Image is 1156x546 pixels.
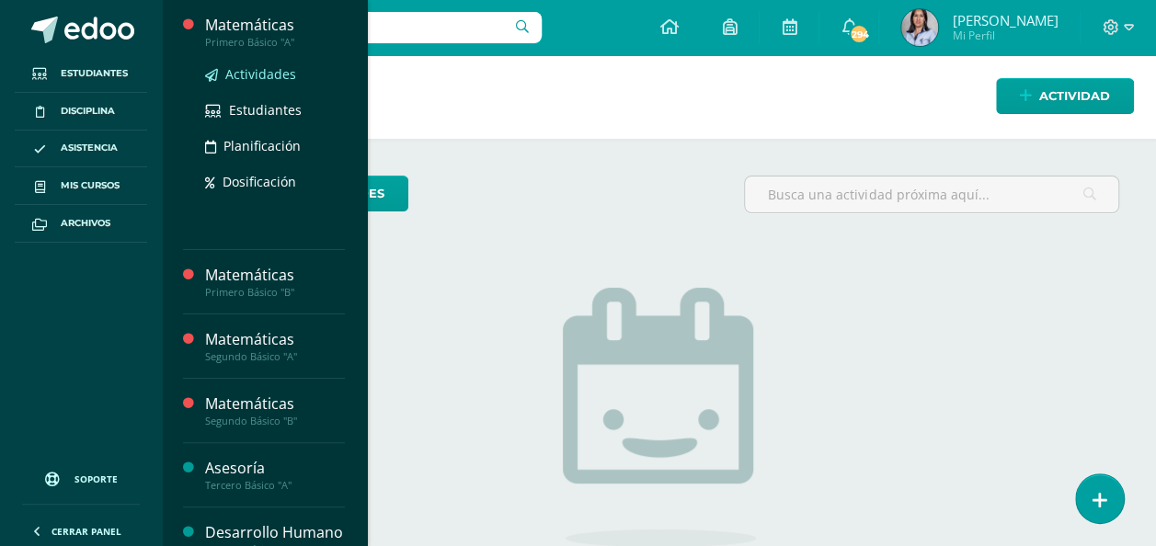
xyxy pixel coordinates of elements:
[184,55,1134,139] h1: Actividades
[849,24,869,44] span: 294
[205,458,345,479] div: Asesoría
[205,329,345,363] a: MatemáticasSegundo Básico "A"
[61,216,110,231] span: Archivos
[745,176,1118,212] input: Busca una actividad próxima aquí...
[205,63,345,85] a: Actividades
[996,78,1134,114] a: Actividad
[61,66,128,81] span: Estudiantes
[223,173,296,190] span: Dosificación
[205,286,345,299] div: Primero Básico "B"
[952,11,1058,29] span: [PERSON_NAME]
[61,104,115,119] span: Disciplina
[61,141,118,155] span: Asistencia
[74,472,118,485] span: Soporte
[205,393,345,415] div: Matemáticas
[15,205,147,243] a: Archivos
[15,93,147,131] a: Disciplina
[223,137,301,154] span: Planificación
[205,393,345,427] a: MatemáticasSegundo Básico "B"
[205,458,345,492] a: AsesoríaTercero Básico "A"
[205,329,345,350] div: Matemáticas
[901,9,938,46] img: 8cf5eb1a5a761f59109bb9e68a1c83ee.png
[15,55,147,93] a: Estudiantes
[61,178,120,193] span: Mis cursos
[205,36,345,49] div: Primero Básico "A"
[205,265,345,286] div: Matemáticas
[15,131,147,168] a: Asistencia
[205,135,345,156] a: Planificación
[15,167,147,205] a: Mis cursos
[205,350,345,363] div: Segundo Básico "A"
[205,15,345,36] div: Matemáticas
[205,171,345,192] a: Dosificación
[22,454,140,499] a: Soporte
[205,265,345,299] a: MatemáticasPrimero Básico "B"
[52,525,121,538] span: Cerrar panel
[205,99,345,120] a: Estudiantes
[229,101,302,119] span: Estudiantes
[205,415,345,427] div: Segundo Básico "B"
[205,15,345,49] a: MatemáticasPrimero Básico "A"
[1039,79,1110,113] span: Actividad
[952,28,1058,43] span: Mi Perfil
[225,65,296,83] span: Actividades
